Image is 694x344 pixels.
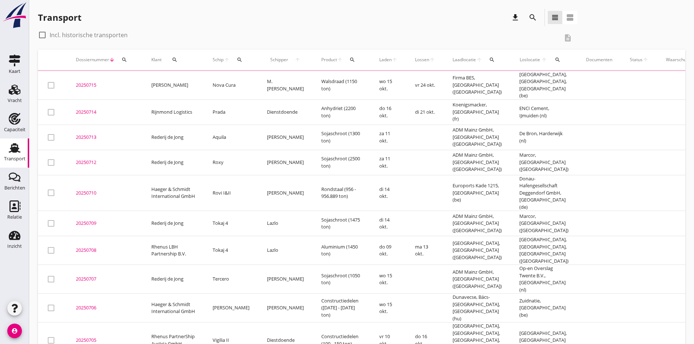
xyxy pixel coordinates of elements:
[489,57,495,63] i: search
[444,294,511,322] td: Dunavecse, Bács-[GEOGRAPHIC_DATA], [GEOGRAPHIC_DATA] (hu)
[291,57,304,63] i: arrow_upward
[511,175,577,211] td: Donau-Hafengesellschaft Deggendorf GmbH, [GEOGRAPHIC_DATA] (de)
[258,265,313,294] td: [PERSON_NAME]
[586,56,612,63] div: Documenten
[313,175,371,211] td: Rondstaal (956 - 956.889 ton)
[511,71,577,100] td: [GEOGRAPHIC_DATA], [GEOGRAPHIC_DATA], [GEOGRAPHIC_DATA] (be)
[371,294,406,322] td: wo 15 okt.
[204,175,258,211] td: Rovi I&II
[630,56,643,63] span: Status
[337,57,343,63] i: arrow_upward
[415,56,429,63] span: Lossen
[429,57,435,63] i: arrow_upward
[371,265,406,294] td: wo 15 okt.
[551,13,559,22] i: view_headline
[258,99,313,125] td: Dienstdoende
[511,13,520,22] i: download
[406,99,444,125] td: di 21 okt.
[76,247,134,254] div: 20250708
[204,265,258,294] td: Tercero
[143,265,204,294] td: Rederij de Jong
[313,211,371,236] td: Sojaschroot (1475 ton)
[371,175,406,211] td: di 14 okt.
[511,99,577,125] td: ENCI Cement, IJmuiden (nl)
[7,244,22,249] div: Inzicht
[371,211,406,236] td: di 14 okt.
[213,56,224,63] span: Schip
[76,134,134,141] div: 20250713
[511,236,577,265] td: [GEOGRAPHIC_DATA], [GEOGRAPHIC_DATA], [GEOGRAPHIC_DATA] ([GEOGRAPHIC_DATA])
[313,265,371,294] td: Sojaschroot (1050 ton)
[143,150,204,175] td: Rederij de Jong
[555,57,561,63] i: search
[371,71,406,100] td: wo 15 okt.
[9,69,20,74] div: Kaart
[453,56,476,63] span: Laadlocatie
[528,13,537,22] i: search
[444,211,511,236] td: ADM Mainz GmbH, [GEOGRAPHIC_DATA] ([GEOGRAPHIC_DATA])
[371,150,406,175] td: za 11 okt.
[519,56,541,63] span: Loslocatie
[444,236,511,265] td: [GEOGRAPHIC_DATA], [GEOGRAPHIC_DATA] ([GEOGRAPHIC_DATA])
[7,324,22,338] i: account_circle
[50,31,128,39] label: Incl. historische transporten
[143,99,204,125] td: Rijnmond Logistics
[371,125,406,150] td: za 11 okt.
[76,220,134,227] div: 20250709
[258,211,313,236] td: Lazlo
[204,99,258,125] td: Prada
[444,265,511,294] td: ADM Mainz GmbH, [GEOGRAPHIC_DATA] ([GEOGRAPHIC_DATA])
[511,211,577,236] td: Marcor, [GEOGRAPHIC_DATA] ([GEOGRAPHIC_DATA])
[237,57,243,63] i: search
[1,2,28,29] img: logo-small.a267ee39.svg
[313,150,371,175] td: Sojaschroot (2500 ton)
[406,236,444,265] td: ma 13 okt.
[76,56,109,63] span: Dossiernummer
[258,236,313,265] td: Lazlo
[511,265,577,294] td: Op-en Overslag Twente B.V., [GEOGRAPHIC_DATA] (nl)
[121,57,127,63] i: search
[313,71,371,100] td: Walsdraad (1150 ton)
[258,294,313,322] td: [PERSON_NAME]
[204,294,258,322] td: [PERSON_NAME]
[258,125,313,150] td: [PERSON_NAME]
[76,304,134,312] div: 20250706
[76,337,134,344] div: 20250705
[76,109,134,116] div: 20250714
[4,156,26,161] div: Transport
[8,98,22,103] div: Vracht
[204,125,258,150] td: Aquila
[76,275,134,283] div: 20250707
[204,211,258,236] td: Tokaj 4
[541,57,548,63] i: arrow_upward
[204,71,258,100] td: Nova Cura
[143,211,204,236] td: Rederij de Jong
[258,175,313,211] td: [PERSON_NAME]
[379,56,392,63] span: Laden
[444,150,511,175] td: ADM Mainz GmbH, [GEOGRAPHIC_DATA] ([GEOGRAPHIC_DATA])
[258,71,313,100] td: M. [PERSON_NAME]
[313,99,371,125] td: Anhydriet (2200 ton)
[204,150,258,175] td: Roxy
[109,57,115,63] i: arrow_downward
[4,127,26,132] div: Capaciteit
[313,294,371,322] td: Constructiedelen ([DATE] - [DATE] ton)
[258,150,313,175] td: [PERSON_NAME]
[321,56,337,63] span: Product
[349,57,355,63] i: search
[392,57,398,63] i: arrow_upward
[143,125,204,150] td: Rederij de Jong
[313,125,371,150] td: Sojaschroot (1300 ton)
[566,13,574,22] i: view_agenda
[4,185,25,190] div: Berichten
[444,175,511,211] td: Euroports Kade 1215, [GEOGRAPHIC_DATA] (be)
[511,294,577,322] td: Zuidnatie, [GEOGRAPHIC_DATA] (be)
[143,175,204,211] td: Haeger & Schmidt International GmbH
[444,71,511,100] td: Firma BES, [GEOGRAPHIC_DATA] ([GEOGRAPHIC_DATA])
[151,51,195,69] div: Klant
[444,99,511,125] td: Koenigsmacker, [GEOGRAPHIC_DATA] (fr)
[76,82,134,89] div: 20250715
[143,294,204,322] td: Haeger & Schmidt International GmbH
[143,71,204,100] td: [PERSON_NAME]
[313,236,371,265] td: Aluminium (1450 ton)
